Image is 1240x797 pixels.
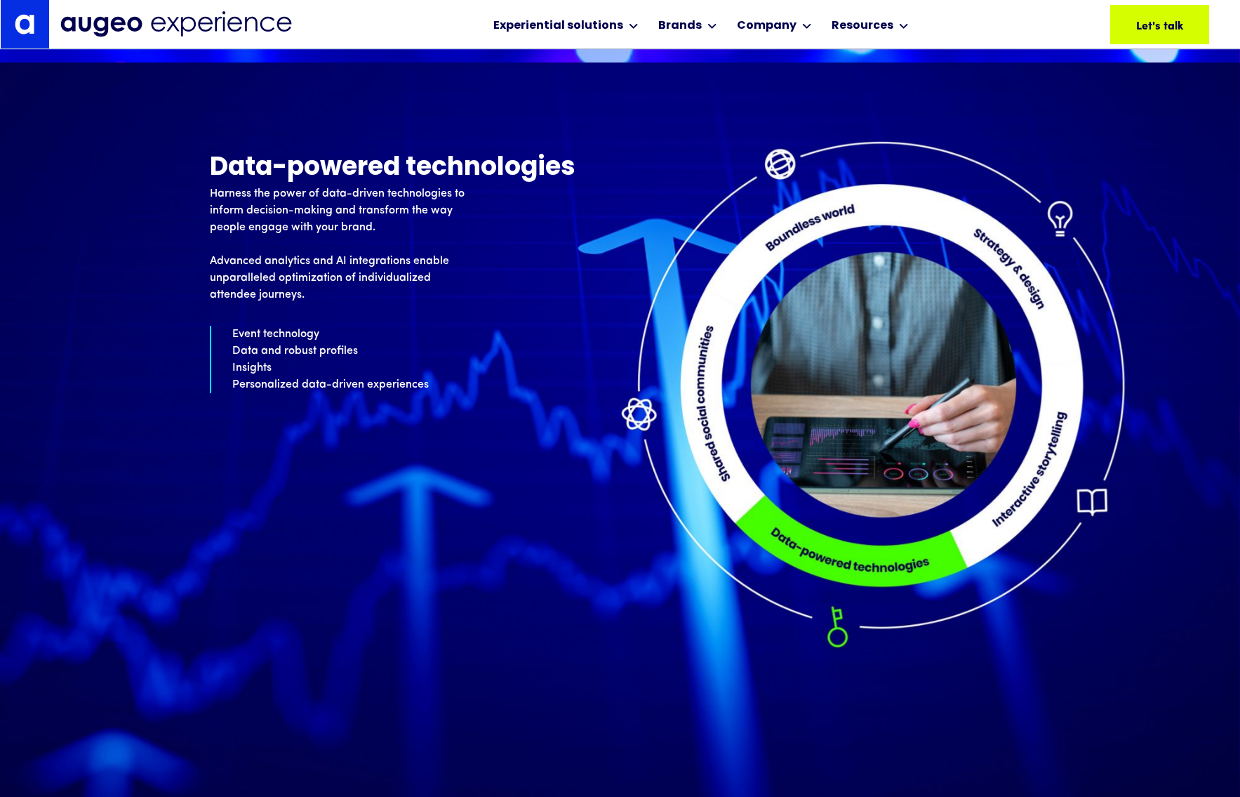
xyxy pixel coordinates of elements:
[1110,5,1209,44] a: Let's talk
[1124,16,1171,33] div: Let's talk
[210,326,1031,393] p: Event technology Data and robust profiles Insights Personalized data-driven experiences
[210,152,1031,180] h4: Data-powered technologies
[658,17,702,34] div: Brands
[210,185,479,303] p: Harness the power of data-driven technologies to inform decision-making and transform the way peo...
[832,17,893,34] div: Resources
[1178,16,1225,33] div: Let's talk
[737,17,796,34] div: Company
[1070,16,1117,33] div: Let's talk
[493,17,623,34] div: Experiential solutions
[15,14,34,34] img: Augeo's "a" monogram decorative logo in white.
[60,11,292,37] img: Augeo Experience business unit full logo in midnight blue.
